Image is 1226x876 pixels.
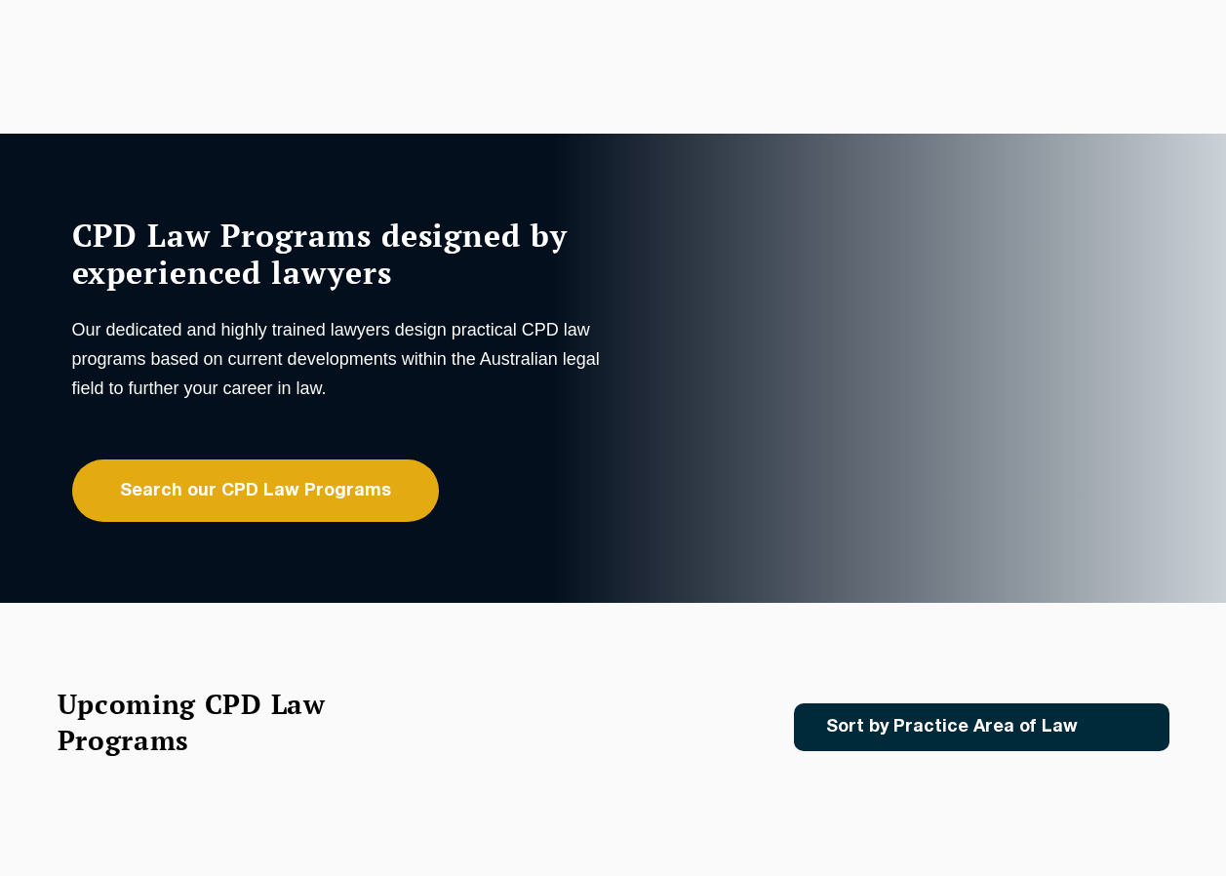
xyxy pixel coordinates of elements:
a: Search our CPD Law Programs [72,459,439,522]
img: Icon [1109,719,1131,736]
p: Our dedicated and highly trained lawyers design practical CPD law programs based on current devel... [72,315,609,403]
h1: CPD Law Programs designed by experienced lawyers [72,217,609,291]
a: Sort by Practice Area of Law [794,703,1169,751]
h2: Upcoming CPD Law Programs [58,686,375,758]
